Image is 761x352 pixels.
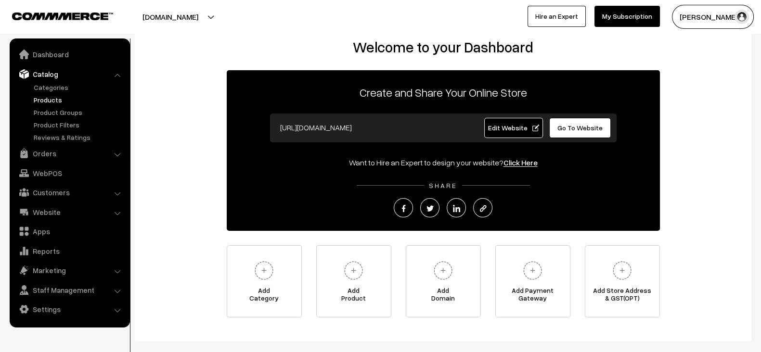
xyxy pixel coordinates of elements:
[12,164,127,182] a: WebPOS
[12,262,127,279] a: Marketing
[406,245,481,317] a: AddDomain
[12,10,96,21] a: COMMMERCE
[430,257,456,284] img: plus.svg
[31,132,127,142] a: Reviews & Ratings
[488,124,539,132] span: Edit Website
[227,157,660,168] div: Want to Hire an Expert to design your website?
[12,65,127,83] a: Catalog
[227,245,302,317] a: AddCategory
[12,203,127,221] a: Website
[12,242,127,260] a: Reports
[12,184,127,201] a: Customers
[496,287,570,306] span: Add Payment Gateway
[503,158,538,167] a: Click Here
[609,257,635,284] img: plus.svg
[316,245,391,317] a: AddProduct
[144,38,742,56] h2: Welcome to your Dashboard
[672,5,754,29] button: [PERSON_NAME]
[484,118,543,138] a: Edit Website
[585,245,660,317] a: Add Store Address& GST(OPT)
[424,181,462,189] span: SHARE
[31,82,127,92] a: Categories
[31,107,127,117] a: Product Groups
[12,145,127,162] a: Orders
[227,84,660,101] p: Create and Share Your Online Store
[549,118,611,138] a: Go To Website
[12,46,127,63] a: Dashboard
[12,223,127,240] a: Apps
[251,257,277,284] img: plus.svg
[31,95,127,105] a: Products
[317,287,391,306] span: Add Product
[12,13,113,20] img: COMMMERCE
[735,10,749,24] img: user
[12,281,127,299] a: Staff Management
[495,245,570,317] a: Add PaymentGateway
[340,257,367,284] img: plus.svg
[31,120,127,130] a: Product Filters
[585,287,659,306] span: Add Store Address & GST(OPT)
[528,6,586,27] a: Hire an Expert
[109,5,232,29] button: [DOMAIN_NAME]
[557,124,603,132] span: Go To Website
[594,6,660,27] a: My Subscription
[227,287,301,306] span: Add Category
[519,257,546,284] img: plus.svg
[406,287,480,306] span: Add Domain
[12,301,127,318] a: Settings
